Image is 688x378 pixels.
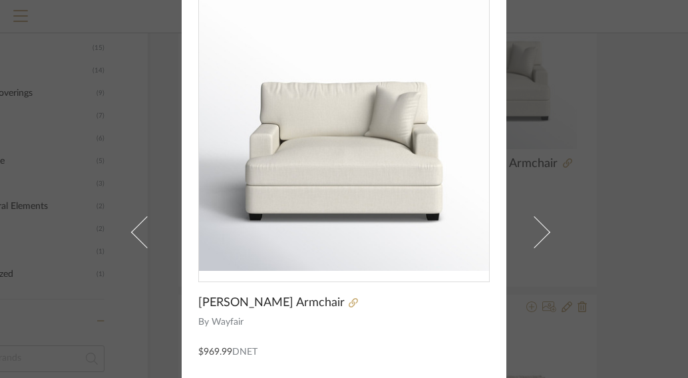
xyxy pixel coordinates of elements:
span: $969.99 [198,347,232,357]
span: By [198,315,209,329]
span: [PERSON_NAME] Armchair [198,295,345,310]
span: DNET [232,347,258,357]
span: Wayfair [212,315,490,329]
